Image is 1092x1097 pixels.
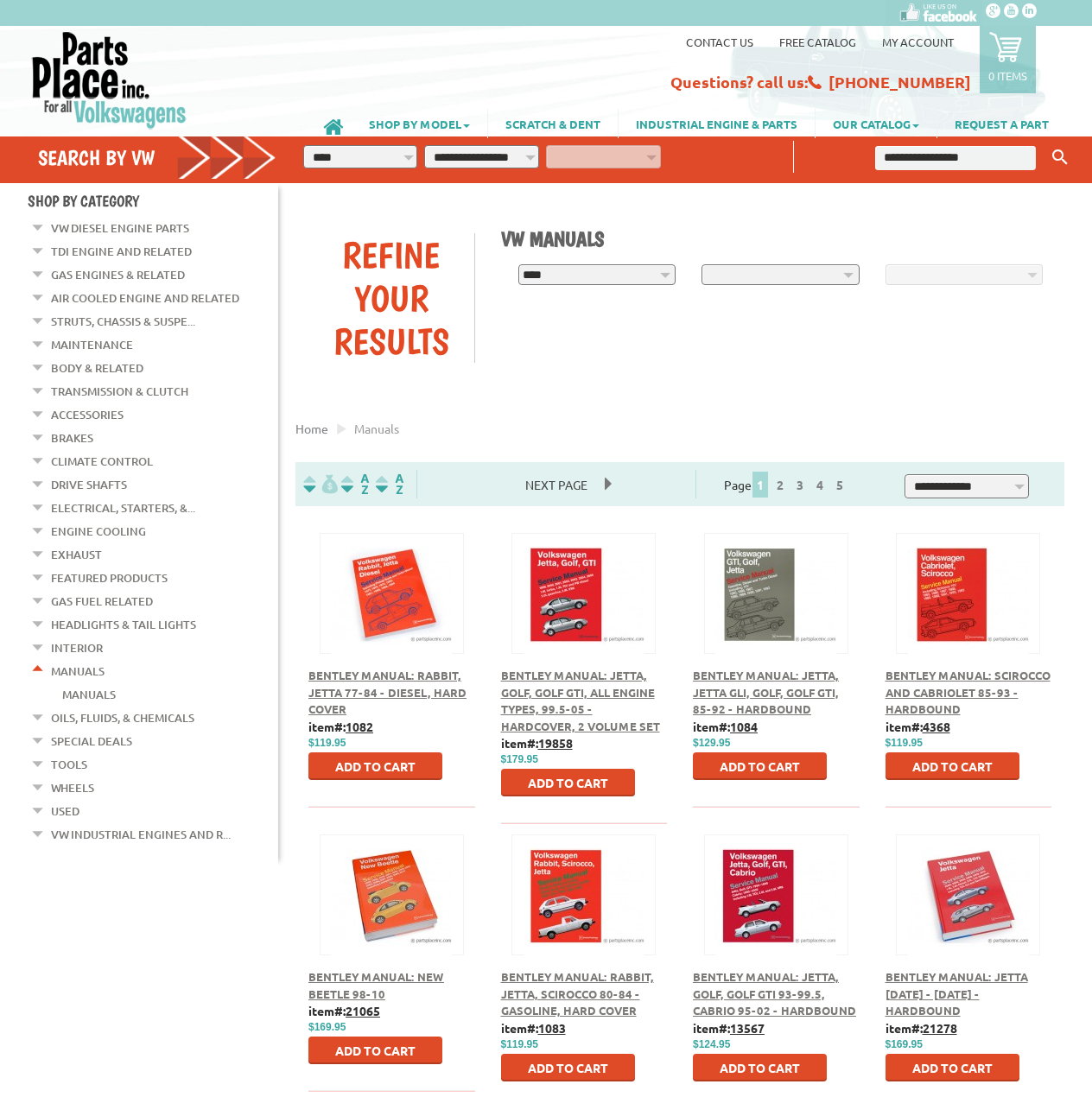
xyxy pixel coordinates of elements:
div: Page [695,470,877,498]
span: Bentley Manual: Rabbit, Jetta, Scirocco 80-84 - Gasoline, Hard Cover [501,969,654,1018]
span: Bentley Manual: Jetta [DATE] - [DATE] - Hardbound [886,969,1028,1018]
a: Special Deals [51,730,132,752]
a: VW Diesel Engine Parts [51,217,189,239]
span: Manuals [354,421,399,436]
span: Add to Cart [528,775,608,790]
b: item#: [886,1020,957,1036]
a: Next Page [508,477,605,492]
span: 1 [752,472,768,498]
b: item#: [308,1003,380,1018]
a: Bentley Manual: Jetta, Jetta GLI, Golf, Golf GTI, 85-92 - Hardbound [693,668,839,716]
p: 0 items [988,68,1027,83]
b: item#: [501,1020,566,1036]
a: Gas Engines & Related [51,263,185,286]
span: Bentley Manual: Jetta, Golf, Golf GTI 93-99.5, Cabrio 95-02 - Hardbound [693,969,856,1018]
a: Interior [51,637,103,659]
a: Bentley Manual: Rabbit, Jetta 77-84 - Diesel, Hard Cover [308,668,467,716]
h4: Search by VW [38,145,276,170]
a: SHOP BY MODEL [352,109,487,138]
b: item#: [308,719,373,734]
b: item#: [501,735,573,751]
span: Add to Cart [720,758,800,774]
u: 21278 [923,1020,957,1036]
h1: VW Manuals [501,226,1052,251]
a: Bentley Manual: Scirocco and Cabriolet 85-93 - Hardbound [886,668,1051,716]
b: item#: [693,1020,765,1036]
button: Keyword Search [1047,143,1073,172]
img: filterpricelow.svg [303,474,338,494]
img: Sort by Headline [338,474,372,494]
span: Add to Cart [912,1060,993,1075]
a: Exhaust [51,543,102,566]
span: Next Page [508,472,605,498]
u: 19858 [538,735,573,751]
a: Wheels [51,777,94,799]
span: Add to Cart [912,758,993,774]
img: Sort by Sales Rank [372,474,407,494]
a: Brakes [51,427,93,449]
span: $124.95 [693,1038,730,1050]
h4: Shop By Category [28,192,278,210]
button: Add to Cart [308,1037,442,1064]
button: Add to Cart [693,1054,827,1081]
u: 21065 [346,1003,380,1018]
img: Parts Place Inc! [30,30,188,130]
button: Add to Cart [308,752,442,780]
a: 5 [832,477,848,492]
a: Headlights & Tail Lights [51,613,196,636]
span: $169.95 [308,1021,346,1033]
a: My Account [882,35,954,49]
u: 13567 [730,1020,765,1036]
span: $119.95 [501,1038,538,1050]
a: 3 [792,477,808,492]
button: Add to Cart [501,1054,635,1081]
a: REQUEST A PART [937,109,1066,138]
a: VW Industrial Engines and R... [51,823,231,846]
a: 0 items [980,26,1036,93]
button: Add to Cart [501,769,635,796]
a: Maintenance [51,333,133,356]
button: Add to Cart [693,752,827,780]
a: Used [51,800,79,822]
button: Add to Cart [886,752,1019,780]
a: TDI Engine and Related [51,240,192,263]
button: Add to Cart [886,1054,1019,1081]
u: 1083 [538,1020,566,1036]
a: Air Cooled Engine and Related [51,287,239,309]
a: Gas Fuel Related [51,590,153,612]
a: Featured Products [51,567,168,589]
a: SCRATCH & DENT [488,109,618,138]
a: Contact us [686,35,753,49]
a: Accessories [51,403,124,426]
a: 2 [772,477,788,492]
span: $169.95 [886,1038,923,1050]
span: $129.95 [693,737,730,749]
a: Oils, Fluids, & Chemicals [51,707,194,729]
span: $119.95 [886,737,923,749]
a: Tools [51,753,87,776]
span: Add to Cart [720,1060,800,1075]
span: Add to Cart [335,758,416,774]
a: INDUSTRIAL ENGINE & PARTS [619,109,815,138]
span: Add to Cart [528,1060,608,1075]
a: Engine Cooling [51,520,146,542]
a: Bentley Manual: New Beetle 98-10 [308,969,444,1001]
b: item#: [886,719,950,734]
span: Add to Cart [335,1043,416,1058]
div: Refine Your Results [308,233,474,363]
a: Drive Shafts [51,473,127,496]
u: 1082 [346,719,373,734]
span: $179.95 [501,753,538,765]
a: Home [295,421,328,436]
a: Manuals [51,660,105,682]
a: Struts, Chassis & Suspe... [51,310,195,333]
a: Manuals [62,683,116,706]
a: OUR CATALOG [816,109,936,138]
a: 4 [812,477,828,492]
span: Bentley Manual: Jetta, Golf, Golf GTI, all engine types, 99.5-05 - Hardcover, 2 Volume Set [501,668,660,733]
a: Transmission & Clutch [51,380,188,403]
span: $119.95 [308,737,346,749]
